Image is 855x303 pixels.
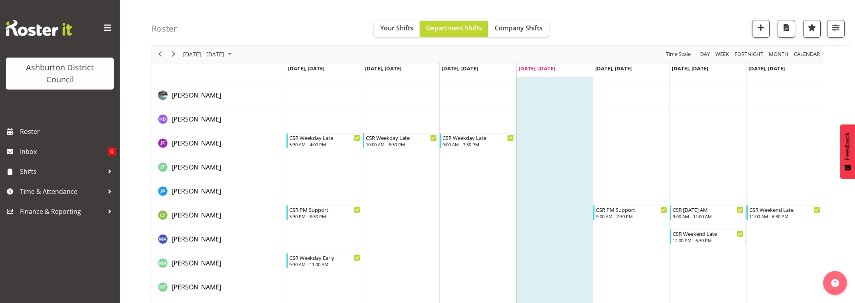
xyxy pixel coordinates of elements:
[180,46,237,63] div: September 08 - 14, 2025
[286,133,362,148] div: Jill Cullimore"s event - CSR Weekday Late Begin From Monday, September 8, 2025 at 5:30:00 AM GMT+...
[167,46,180,63] div: next period
[827,20,845,38] button: Filter Shifts
[699,50,711,60] button: Timeline Day
[20,205,104,217] span: Finance & Reporting
[172,115,221,124] span: [PERSON_NAME]
[366,141,437,148] div: 10:00 AM - 8:30 PM
[715,50,730,60] span: Week
[596,205,667,213] div: CSR PM Support
[748,65,785,72] span: [DATE], [DATE]
[172,211,221,219] span: [PERSON_NAME]
[519,65,555,72] span: [DATE], [DATE]
[440,133,515,148] div: Jill Cullimore"s event - CSR Weekday Late Begin From Wednesday, September 10, 2025 at 9:00:00 AM ...
[289,141,360,148] div: 5:30 AM - 4:00 PM
[20,185,104,197] span: Time & Attendance
[6,20,72,36] img: Rosterit website logo
[365,65,401,72] span: [DATE], [DATE]
[172,139,221,148] span: [PERSON_NAME]
[442,65,478,72] span: [DATE], [DATE]
[673,213,744,219] div: 9:00 AM - 11:00 AM
[840,124,855,179] button: Feedback - Show survey
[670,205,746,220] div: Liam Stewart"s event - CSR Saturday AM Begin From Saturday, September 13, 2025 at 9:00:00 AM GMT+...
[172,234,221,244] a: [PERSON_NAME]
[172,210,221,220] a: [PERSON_NAME]
[286,253,362,268] div: Meghan Anderson"s event - CSR Weekday Early Begin From Monday, September 8, 2025 at 9:30:00 AM GM...
[153,46,167,63] div: previous period
[172,163,221,171] span: [PERSON_NAME]
[152,84,286,108] td: Harrison Doak resource
[426,24,482,32] span: Department Shifts
[380,24,413,32] span: Your Shifts
[420,21,488,37] button: Department Shifts
[155,50,166,60] button: Previous
[182,50,235,60] button: September 2025
[746,205,822,220] div: Liam Stewart"s event - CSR Weekend Late Begin From Sunday, September 14, 2025 at 11:00:00 AM GMT+...
[172,187,221,195] span: [PERSON_NAME]
[793,50,821,60] span: calendar
[831,279,839,287] img: help-xxl-2.png
[665,50,692,60] button: Time Scale
[672,65,708,72] span: [DATE], [DATE]
[289,261,360,267] div: 9:30 AM - 11:00 AM
[673,237,744,243] div: 12:00 PM - 6:30 PM
[768,50,789,60] span: Month
[20,165,104,177] span: Shifts
[752,20,770,38] button: Add a new shift
[714,50,731,60] button: Timeline Week
[768,50,790,60] button: Timeline Month
[596,213,667,219] div: 9:00 AM - 7:30 PM
[286,205,362,220] div: Liam Stewart"s event - CSR PM Support Begin From Monday, September 8, 2025 at 3:30:00 PM GMT+12:0...
[363,133,439,148] div: Jill Cullimore"s event - CSR Weekday Late Begin From Tuesday, September 9, 2025 at 10:00:00 AM GM...
[182,50,225,60] span: [DATE] - [DATE]
[172,162,221,172] a: [PERSON_NAME]
[844,132,851,160] span: Feedback
[733,50,765,60] button: Fortnight
[289,253,360,261] div: CSR Weekday Early
[778,20,795,38] button: Download a PDF of the roster according to the set date range.
[152,180,286,204] td: Julia Allen resource
[495,24,543,32] span: Company Shifts
[20,126,116,138] span: Roster
[803,20,821,38] button: Highlight an important date within the roster.
[793,50,821,60] button: Month
[152,108,286,132] td: Hayley Dickson resource
[289,213,360,219] div: 3:30 PM - 8:30 PM
[172,90,221,100] a: [PERSON_NAME]
[152,156,286,180] td: John Tarry resource
[366,134,437,142] div: CSR Weekday Late
[152,276,286,300] td: Moira Tarry resource
[172,186,221,196] a: [PERSON_NAME]
[172,138,221,148] a: [PERSON_NAME]
[442,134,513,142] div: CSR Weekday Late
[673,205,744,213] div: CSR [DATE] AM
[488,21,549,37] button: Company Shifts
[289,134,360,142] div: CSR Weekday Late
[152,24,177,33] h4: Roster
[108,148,116,155] span: 6
[152,252,286,276] td: Meghan Anderson resource
[172,114,221,124] a: [PERSON_NAME]
[734,50,764,60] span: Fortnight
[442,141,513,148] div: 9:00 AM - 7:30 PM
[14,62,106,86] div: Ashburton District Council
[595,65,632,72] span: [DATE], [DATE]
[168,50,179,60] button: Next
[152,132,286,156] td: Jill Cullimore resource
[670,229,746,244] div: Megan Allott"s event - CSR Weekend Late Begin From Saturday, September 13, 2025 at 12:00:00 PM GM...
[289,205,360,213] div: CSR PM Support
[749,205,820,213] div: CSR Weekend Late
[172,282,221,292] a: [PERSON_NAME]
[673,229,744,237] div: CSR Weekend Late
[172,258,221,268] a: [PERSON_NAME]
[172,91,221,100] span: [PERSON_NAME]
[288,65,324,72] span: [DATE], [DATE]
[152,204,286,228] td: Liam Stewart resource
[374,21,420,37] button: Your Shifts
[152,228,286,252] td: Megan Allott resource
[699,50,711,60] span: Day
[749,213,820,219] div: 11:00 AM - 6:30 PM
